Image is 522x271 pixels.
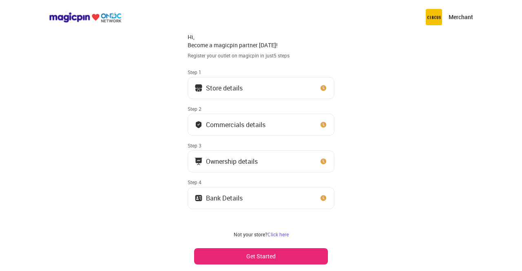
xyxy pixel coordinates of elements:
[195,194,203,202] img: ownership_icon.37569ceb.svg
[188,52,334,59] div: Register your outlet on magicpin in just 5 steps
[268,231,289,238] a: Click here
[188,114,334,136] button: Commercials details
[188,187,334,209] button: Bank Details
[49,12,122,23] img: ondc-logo-new-small.8a59708e.svg
[206,86,243,90] div: Store details
[426,9,442,25] img: circus.b677b59b.png
[319,194,327,202] img: clock_icon_new.67dbf243.svg
[206,159,258,163] div: Ownership details
[206,123,265,127] div: Commercials details
[195,84,203,92] img: storeIcon.9b1f7264.svg
[449,13,473,21] p: Merchant
[188,142,334,149] div: Step 3
[188,179,334,185] div: Step 4
[188,106,334,112] div: Step 2
[188,69,334,75] div: Step 1
[188,150,334,172] button: Ownership details
[319,84,327,92] img: clock_icon_new.67dbf243.svg
[319,121,327,129] img: clock_icon_new.67dbf243.svg
[319,157,327,165] img: clock_icon_new.67dbf243.svg
[195,121,203,129] img: bank_details_tick.fdc3558c.svg
[194,248,328,264] button: Get Started
[195,157,203,165] img: commercials_icon.983f7837.svg
[188,77,334,99] button: Store details
[234,231,268,238] span: Not your store?
[188,33,334,49] div: Hi, Become a magicpin partner [DATE]!
[206,196,243,200] div: Bank Details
